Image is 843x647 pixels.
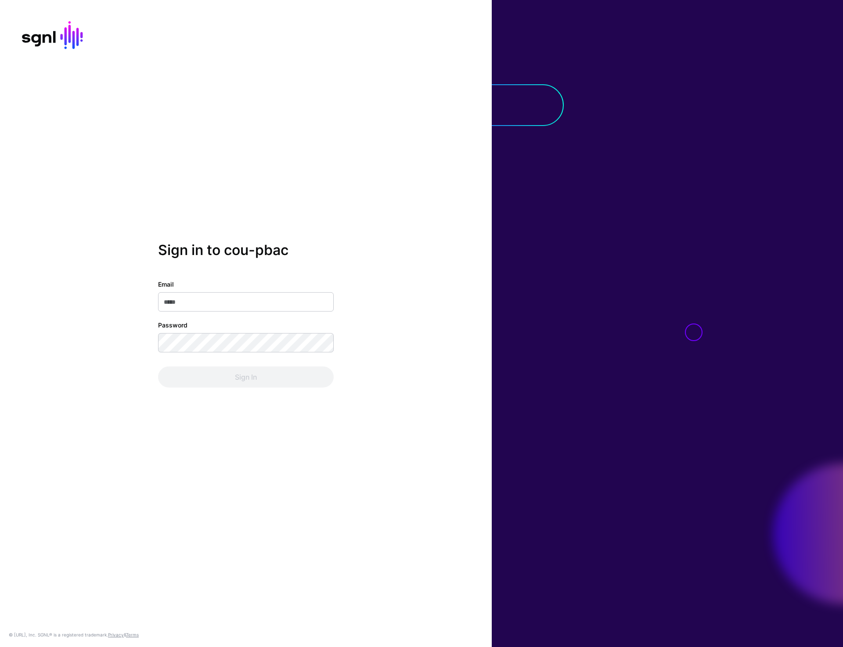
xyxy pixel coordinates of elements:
a: Terms [126,632,139,637]
label: Password [158,320,187,330]
a: Privacy [108,632,124,637]
label: Email [158,280,174,289]
h2: Sign in to cou-pbac [158,242,334,259]
div: © [URL], Inc. SGNL® is a registered trademark. & [9,631,139,638]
